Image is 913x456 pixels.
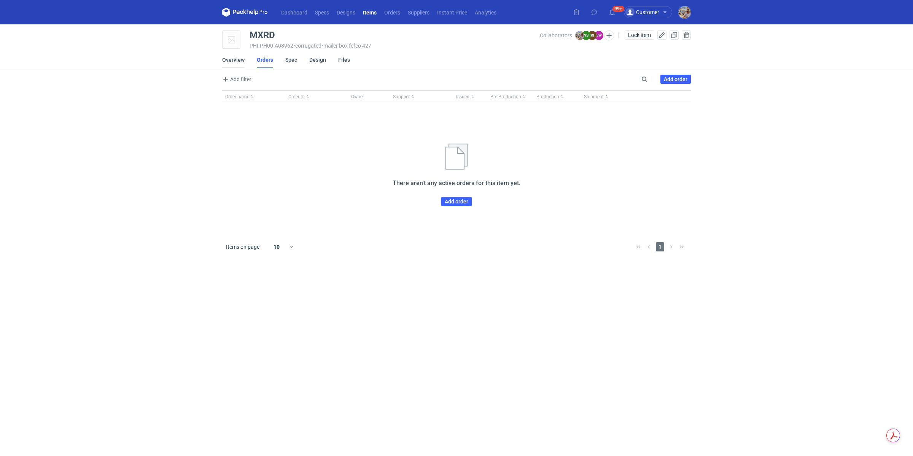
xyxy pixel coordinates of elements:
span: Lock item [628,32,651,38]
h2: There aren't any active orders for this item yet. [393,179,520,188]
a: Files [338,51,350,68]
a: Spec [285,51,297,68]
span: • mailer box fefco 427 [321,43,371,49]
a: Orders [380,8,404,17]
figcaption: EW [594,31,603,40]
div: PHI-PH00-A08962 [250,43,540,49]
figcaption: KI [588,31,597,40]
button: 99+ [606,6,618,18]
a: Dashboard [277,8,311,17]
a: Suppliers [404,8,433,17]
button: Add filter [221,75,252,84]
a: Design [309,51,326,68]
a: Add order [441,197,472,206]
button: Edit collaborators [604,30,614,40]
button: Customer [624,6,678,18]
a: Designs [333,8,359,17]
img: Michał Palasek [678,6,691,19]
img: Michał Palasek [575,31,584,40]
figcaption: NS [582,31,591,40]
div: Customer [625,8,659,17]
a: Overview [222,51,245,68]
span: 1 [656,242,664,251]
div: 10 [264,242,289,252]
a: Items [359,8,380,17]
span: Collaborators [540,32,572,38]
input: Search [640,75,664,84]
div: MXRD [250,30,275,40]
button: Edit item [657,30,666,40]
button: Delete item [682,30,691,40]
button: Lock item [625,30,654,40]
a: Specs [311,8,333,17]
a: Add order [660,75,691,84]
a: Instant Price [433,8,471,17]
span: • corrugated [293,43,321,49]
a: Orders [257,51,273,68]
svg: Packhelp Pro [222,8,268,17]
button: Duplicate Item [670,30,679,40]
span: Items on page [226,243,259,251]
a: Analytics [471,8,500,17]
